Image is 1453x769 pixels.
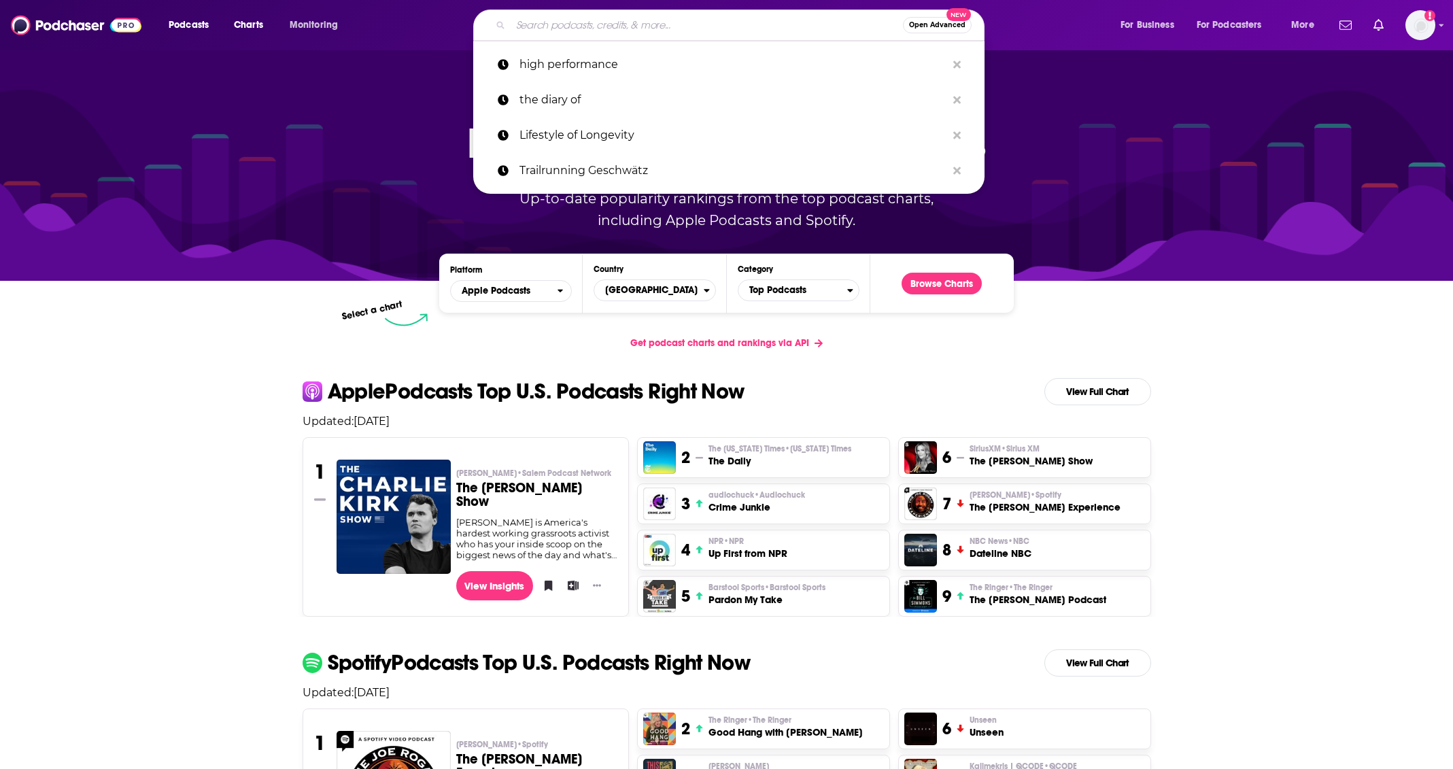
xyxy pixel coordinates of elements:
[738,279,847,302] span: Top Podcasts
[708,500,805,514] h3: Crime Junkie
[904,534,937,566] img: Dateline NBC
[708,725,863,739] h3: Good Hang with [PERSON_NAME]
[946,8,971,21] span: New
[1368,14,1389,37] a: Show notifications dropdown
[708,443,851,454] p: The New York Times • New York Times
[473,118,985,153] a: Lifestyle of Longevity
[764,583,825,592] span: • Barstool Sports
[942,540,951,560] h3: 8
[1188,14,1282,36] button: open menu
[747,715,791,725] span: • The Ringer
[1121,16,1174,35] span: For Business
[970,490,1061,500] span: [PERSON_NAME]
[643,488,676,520] a: Crime Junkie
[473,47,985,82] a: high performance
[587,579,606,592] button: Show More Button
[385,313,428,326] img: select arrow
[643,441,676,474] a: The Daily
[754,490,805,500] span: • Audiochuck
[643,580,676,613] a: Pardon My Take
[1424,10,1435,21] svg: Add a profile image
[594,279,715,301] button: Countries
[280,14,356,36] button: open menu
[904,580,937,613] img: The Bill Simmons Podcast
[681,494,690,514] h3: 3
[643,534,676,566] img: Up First from NPR
[681,540,690,560] h3: 4
[970,582,1053,593] span: The Ringer
[970,715,1004,725] p: Unseen
[708,582,825,606] a: Barstool Sports•Barstool SportsPardon My Take
[708,715,863,739] a: The Ringer•The RingerGood Hang with [PERSON_NAME]
[456,739,617,750] p: Joe Rogan • Spotify
[314,731,326,755] h3: 1
[1282,14,1331,36] button: open menu
[904,441,937,474] a: The Megyn Kelly Show
[942,447,951,468] h3: 6
[159,14,226,36] button: open menu
[517,740,548,749] span: • Spotify
[902,273,982,294] a: Browse Charts
[708,536,744,547] span: NPR
[708,443,851,468] a: The [US_STATE] Times•[US_STATE] TimesThe Daily
[11,12,141,38] a: Podchaser - Follow, Share and Rate Podcasts
[169,16,209,35] span: Podcasts
[970,715,1004,739] a: UnseenUnseen
[519,153,946,188] p: Trailrunning Geschwätz
[708,582,825,593] p: Barstool Sports • Barstool Sports
[970,443,1093,454] p: SiriusXM • Sirius XM
[456,468,617,479] p: Charlie Kirk • Salem Podcast Network
[942,586,951,606] h3: 9
[970,536,1031,547] p: NBC News • NBC
[594,279,703,302] span: [GEOGRAPHIC_DATA]
[1291,16,1314,35] span: More
[708,490,805,514] a: audiochuck•AudiochuckCrime Junkie
[723,536,744,546] span: • NPR
[904,713,937,745] img: Unseen
[1008,536,1029,546] span: • NBC
[785,444,851,454] span: • [US_STATE] Times
[903,17,972,33] button: Open AdvancedNew
[303,381,322,401] img: apple Icon
[708,490,805,500] p: audiochuck • Audiochuck
[970,725,1004,739] h3: Unseen
[970,443,1093,468] a: SiriusXM•Sirius XMThe [PERSON_NAME] Show
[328,381,745,403] p: Apple Podcasts Top U.S. Podcasts Right Now
[519,82,946,118] p: the diary of
[643,713,676,745] img: Good Hang with Amy Poehler
[292,686,1162,699] p: Updated: [DATE]
[1197,16,1262,35] span: For Podcasters
[708,536,787,547] p: NPR • NPR
[970,443,1040,454] span: SiriusXM
[303,653,322,672] img: spotify Icon
[738,279,859,301] button: Categories
[681,447,690,468] h3: 2
[970,547,1031,560] h3: Dateline NBC
[708,443,851,454] span: The [US_STATE] Times
[450,280,572,302] h2: Platforms
[904,488,937,520] a: The Joe Rogan Experience
[970,536,1031,560] a: NBC News•NBCDateline NBC
[708,593,825,606] h3: Pardon My Take
[539,575,552,596] button: Bookmark Podcast
[681,719,690,739] h3: 2
[1001,444,1040,454] span: • Sirius XM
[1111,14,1191,36] button: open menu
[708,715,863,725] p: The Ringer • The Ringer
[630,337,809,349] span: Get podcast charts and rankings via API
[234,16,263,35] span: Charts
[493,188,961,231] p: Up-to-date popularity rankings from the top podcast charts, including Apple Podcasts and Spotify.
[909,22,965,29] span: Open Advanced
[456,517,617,560] div: [PERSON_NAME] is America's hardest working grassroots activist who has your inside scoop on the b...
[970,582,1106,593] p: The Ringer • The Ringer
[1030,490,1061,500] span: • Spotify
